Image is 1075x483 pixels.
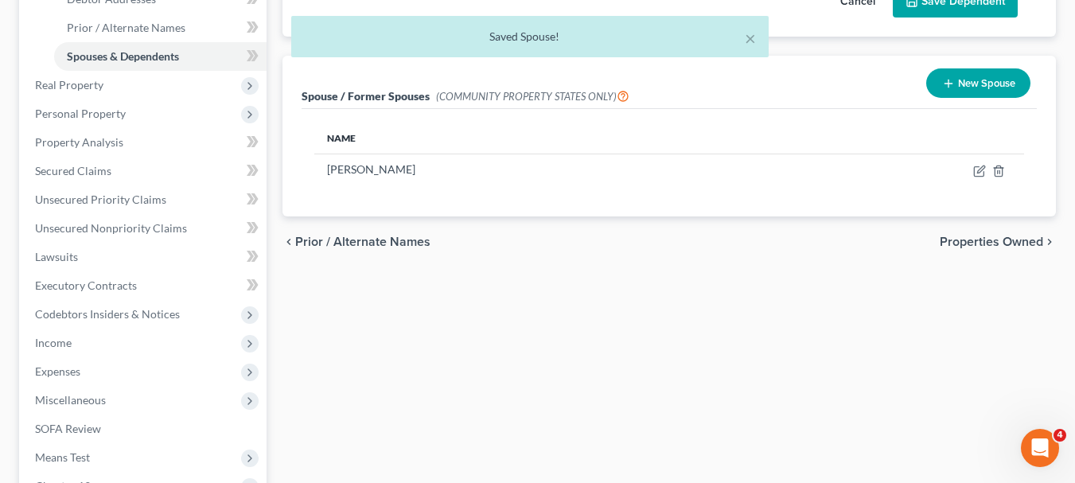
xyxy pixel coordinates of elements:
[35,78,103,92] span: Real Property
[940,236,1056,248] button: Properties Owned chevron_right
[35,107,126,120] span: Personal Property
[35,422,101,435] span: SOFA Review
[295,236,430,248] span: Prior / Alternate Names
[54,14,267,42] a: Prior / Alternate Names
[1043,236,1056,248] i: chevron_right
[35,135,123,149] span: Property Analysis
[35,279,137,292] span: Executory Contracts
[314,122,769,154] th: Name
[35,393,106,407] span: Miscellaneous
[35,250,78,263] span: Lawsuits
[1021,429,1059,467] iframe: Intercom live chat
[35,193,166,206] span: Unsecured Priority Claims
[282,236,430,248] button: chevron_left Prior / Alternate Names
[22,271,267,300] a: Executory Contracts
[926,68,1030,98] button: New Spouse
[304,29,756,45] div: Saved Spouse!
[35,307,180,321] span: Codebtors Insiders & Notices
[282,236,295,248] i: chevron_left
[745,29,756,48] button: ×
[1054,429,1066,442] span: 4
[314,154,769,185] td: [PERSON_NAME]
[22,415,267,443] a: SOFA Review
[302,89,430,103] span: Spouse / Former Spouses
[35,164,111,177] span: Secured Claims
[22,214,267,243] a: Unsecured Nonpriority Claims
[22,243,267,271] a: Lawsuits
[22,128,267,157] a: Property Analysis
[35,364,80,378] span: Expenses
[35,336,72,349] span: Income
[436,90,629,103] span: (COMMUNITY PROPERTY STATES ONLY)
[22,157,267,185] a: Secured Claims
[35,450,90,464] span: Means Test
[22,185,267,214] a: Unsecured Priority Claims
[35,221,187,235] span: Unsecured Nonpriority Claims
[940,236,1043,248] span: Properties Owned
